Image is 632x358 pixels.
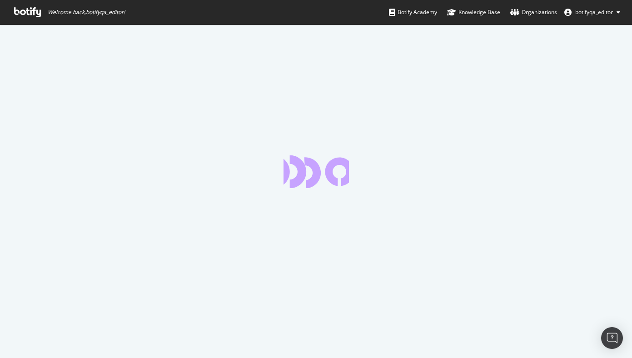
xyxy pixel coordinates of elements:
[557,5,627,20] button: botifyqa_editor
[447,8,500,17] div: Knowledge Base
[48,9,125,16] span: Welcome back, botifyqa_editor !
[601,327,623,349] div: Open Intercom Messenger
[575,8,613,16] span: botifyqa_editor
[510,8,557,17] div: Organizations
[389,8,437,17] div: Botify Academy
